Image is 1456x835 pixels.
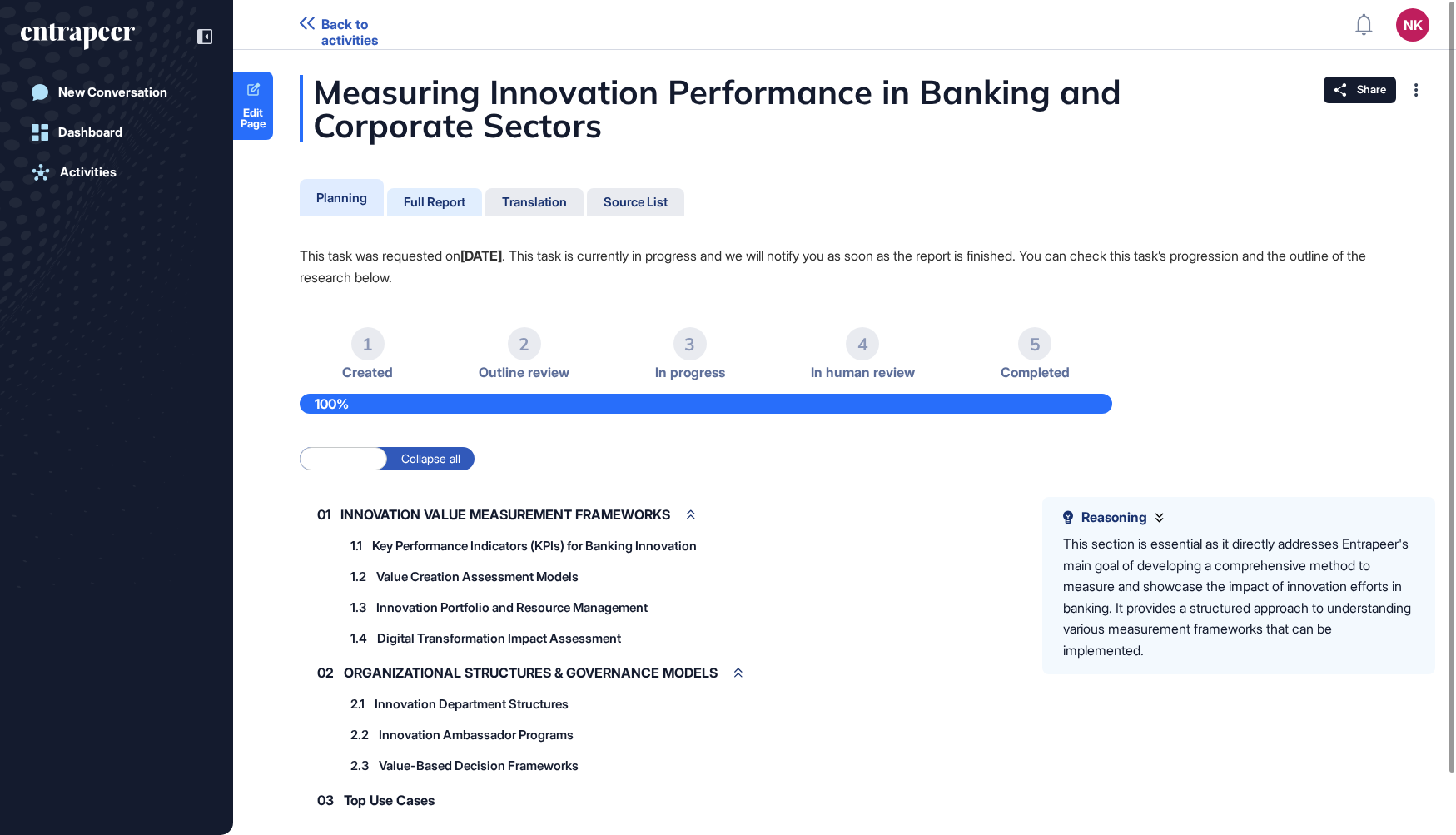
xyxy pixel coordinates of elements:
[342,365,393,380] span: Created
[300,447,387,470] label: Expand all
[404,195,465,210] div: Full Report
[375,698,569,710] span: Innovation Department Structures
[350,698,365,710] span: 2.1
[21,116,212,149] a: Dashboard
[317,666,334,679] span: 02
[350,759,369,772] span: 2.3
[344,666,718,679] span: ORGANIZATIONAL STRUCTURES & GOVERNANCE MODELS
[377,632,621,644] span: Digital Transformation Impact Assessment
[350,728,369,741] span: 2.2
[350,601,366,614] span: 1.3
[673,327,707,360] div: 3
[58,125,122,140] div: Dashboard
[508,327,541,360] div: 2
[344,793,435,807] span: Top Use Cases
[350,632,367,644] span: 1.4
[317,793,334,807] span: 03
[376,570,579,583] span: Value Creation Assessment Models
[321,17,427,48] span: Back to activities
[376,601,648,614] span: Innovation Portfolio and Resource Management
[300,245,1389,288] p: This task was requested on . This task is currently in progress and we will notify you as soon as...
[350,570,366,583] span: 1.2
[1081,509,1147,525] span: Reasoning
[1018,327,1051,360] div: 5
[300,394,1112,414] div: 100%
[655,365,725,380] span: In progress
[21,76,212,109] a: New Conversation
[300,75,1389,142] div: Measuring Innovation Performance in Banking and Corporate Sectors
[379,759,579,772] span: Value-Based Decision Frameworks
[316,190,367,206] div: Planning
[340,508,670,521] span: INNOVATION VALUE MEASUREMENT FRAMEWORKS
[350,539,362,552] span: 1.1
[60,165,117,180] div: Activities
[1001,365,1070,380] span: Completed
[21,156,212,189] a: Activities
[811,365,915,380] span: In human review
[379,728,574,741] span: Innovation Ambassador Programs
[300,17,427,32] a: Back to activities
[460,247,502,264] strong: [DATE]
[233,72,273,140] a: Edit Page
[502,195,567,210] div: Translation
[846,327,879,360] div: 4
[387,447,475,470] label: Collapse all
[604,195,668,210] div: Source List
[1396,8,1429,42] button: NK
[372,539,697,552] span: Key Performance Indicators (KPIs) for Banking Innovation
[351,327,385,360] div: 1
[479,365,569,380] span: Outline review
[58,85,167,100] div: New Conversation
[1357,83,1386,97] span: Share
[1063,534,1414,662] div: This section is essential as it directly addresses Entrapeer's main goal of developing a comprehe...
[21,23,135,50] div: entrapeer-logo
[317,508,330,521] span: 01
[233,107,273,129] span: Edit Page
